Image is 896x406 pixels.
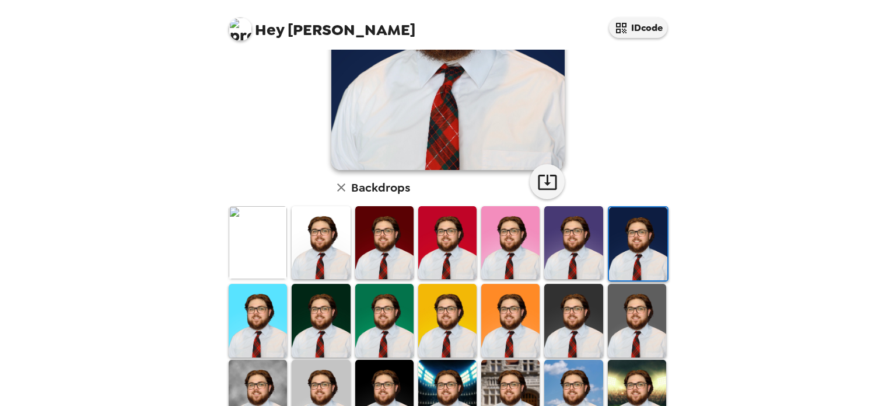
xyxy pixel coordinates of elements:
[609,18,667,38] button: IDcode
[351,178,410,197] h6: Backdrops
[229,18,252,41] img: profile pic
[255,19,284,40] span: Hey
[229,12,415,38] span: [PERSON_NAME]
[229,206,287,279] img: Original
